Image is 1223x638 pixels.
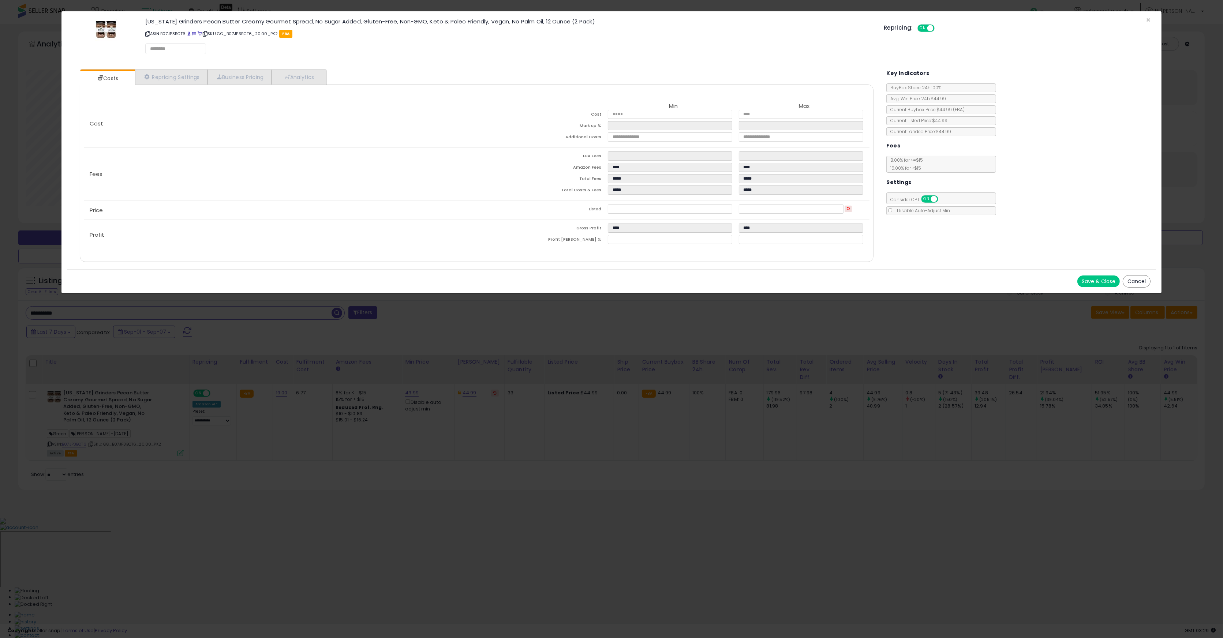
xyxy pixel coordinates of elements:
td: Profit [PERSON_NAME] % [477,235,608,246]
p: ASIN: B07JP3BCT6 | SKU: GG_B07JP3BCT6_20.00_PK2 [145,28,873,40]
h5: Fees [886,141,900,150]
span: Disable Auto-Adjust Min [893,207,950,214]
a: Business Pricing [207,70,272,85]
span: ( FBA ) [953,106,965,113]
p: Fees [84,171,477,177]
a: All offer listings [192,31,196,37]
span: Avg. Win Price 24h: $44.99 [887,95,946,102]
button: Cancel [1123,275,1151,288]
span: OFF [933,25,945,31]
span: Current Listed Price: $44.99 [887,117,947,124]
span: × [1146,15,1151,25]
td: FBA Fees [477,151,608,163]
td: Total Fees [477,174,608,185]
span: 8.00 % for <= $15 [887,157,923,171]
h5: Settings [886,178,911,187]
span: $44.99 [936,106,965,113]
span: ON [922,196,931,202]
th: Max [739,103,870,110]
td: Cost [477,110,608,121]
td: Total Costs & Fees [477,185,608,197]
span: ON [918,25,927,31]
td: Listed [477,204,608,216]
h3: [US_STATE] Grinders Pecan Butter Creamy Gourmet Spread, No Sugar Added, Gluten-Free, Non-GMO, Ket... [145,19,873,24]
p: Price [84,207,477,213]
img: 51BFfxgzBcL._SL60_.jpg [95,19,117,41]
td: Amazon Fees [477,163,608,174]
span: Current Buybox Price: [887,106,965,113]
td: Gross Profit [477,224,608,235]
a: Analytics [272,70,326,85]
span: 15.00 % for > $15 [887,165,921,171]
p: Cost [84,121,477,127]
span: Current Landed Price: $44.99 [887,128,951,135]
span: Consider CPT: [887,196,948,203]
h5: Repricing: [884,25,913,31]
th: Min [608,103,739,110]
span: OFF [937,196,949,202]
a: Repricing Settings [135,70,207,85]
button: Save & Close [1077,275,1120,287]
a: Costs [80,71,134,86]
td: Mark up % [477,121,608,132]
span: BuyBox Share 24h: 100% [887,85,941,91]
span: FBA [279,30,293,38]
p: Profit [84,232,477,238]
a: BuyBox page [187,31,191,37]
h5: Key Indicators [886,69,929,78]
td: Additional Costs [477,132,608,144]
a: Your listing only [198,31,202,37]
